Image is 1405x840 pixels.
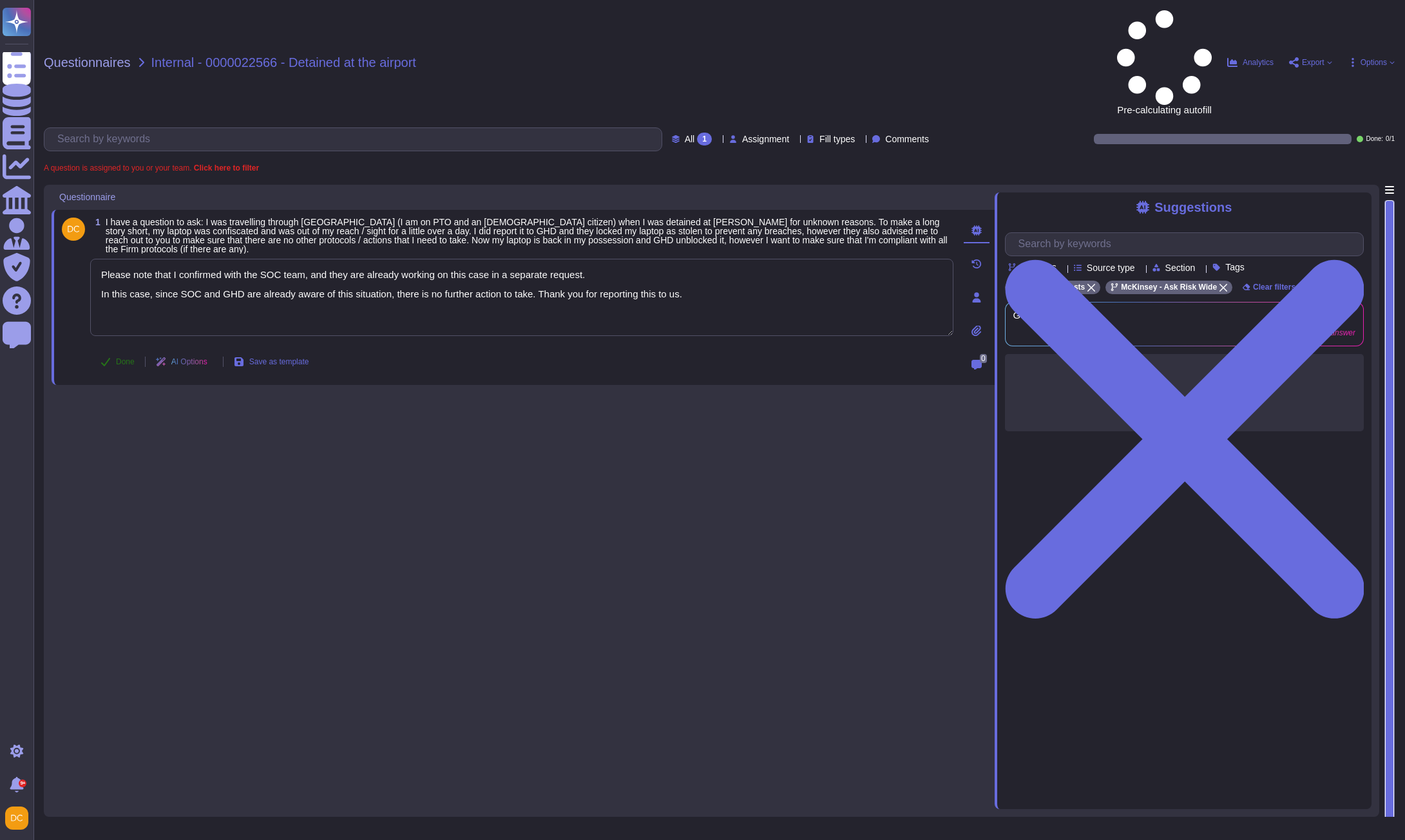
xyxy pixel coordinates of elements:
button: user [3,804,37,832]
button: Done [90,349,145,375]
span: Options [1361,59,1387,66]
img: user [62,218,85,241]
span: I have a question to ask: I was travelling through [GEOGRAPHIC_DATA] (I am on PTO and an [DEMOGRA... [106,217,948,254]
span: Fill types [819,135,855,144]
span: AI Options [171,358,207,366]
b: Click here to filter [191,163,259,173]
div: 9+ [19,779,26,787]
span: Done [116,358,135,366]
span: Done: [1366,136,1383,142]
span: Assignment [742,135,789,144]
span: Questionnaires [44,56,131,69]
span: Analytics [1243,59,1274,66]
span: Pre-calculating autofill [1117,10,1212,115]
div: 1 [697,133,712,145]
span: A question is assigned to you or your team. [44,164,259,172]
button: Analytics [1227,57,1274,68]
input: Search by keywords [51,128,662,151]
span: 1 [90,218,100,227]
span: 0 [980,354,987,363]
button: Save as template [224,349,320,375]
span: 0 / 1 [1386,136,1395,142]
span: Internal - 0000022566 - Detained at the airport [151,56,416,69]
span: Comments [885,135,929,144]
textarea: Please note that I confirmed with the SOC team, and they are already working on this case in a se... [90,259,953,336]
img: user [5,807,28,830]
span: Export [1302,59,1324,66]
span: Questionnaire [59,192,115,201]
input: Search by keywords [1012,233,1363,256]
span: All [685,135,695,144]
span: Save as template [249,358,309,366]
